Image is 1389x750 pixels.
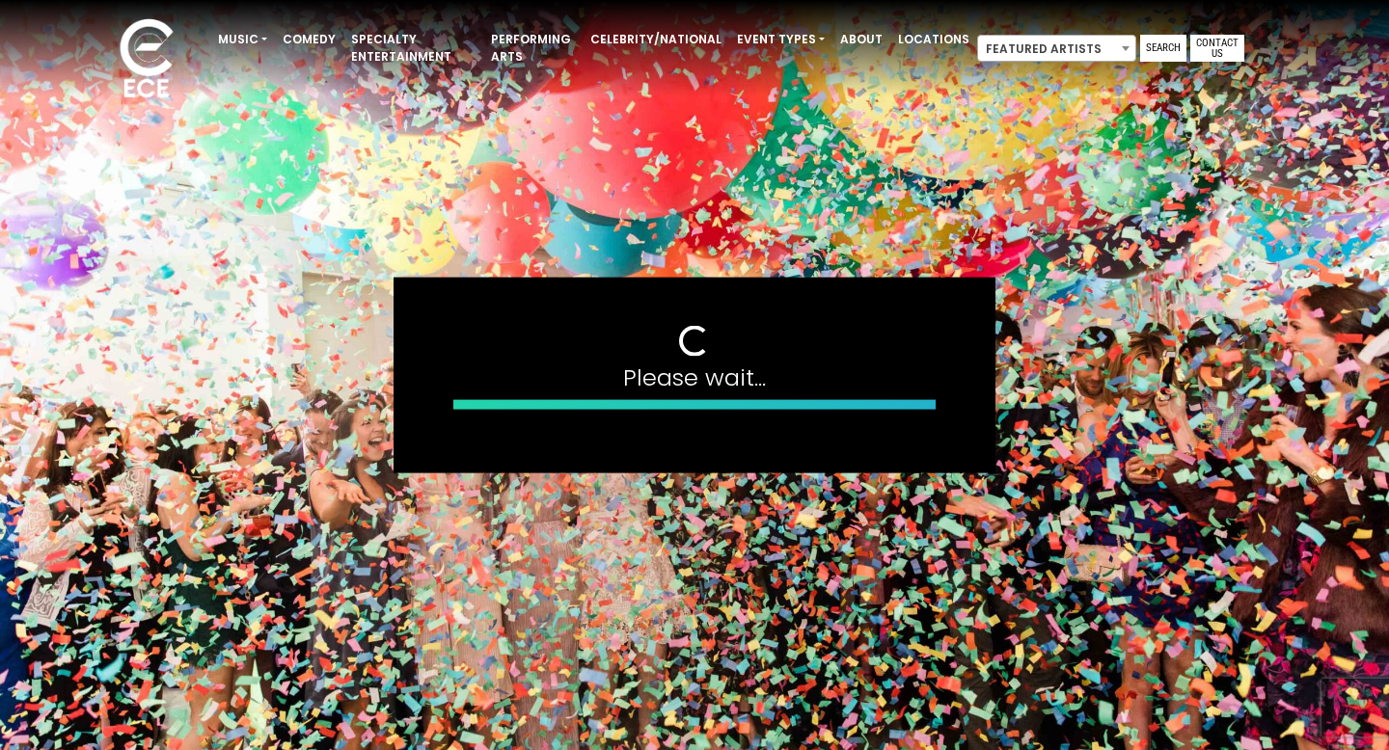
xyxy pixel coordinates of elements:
img: ece_new_logo_whitev2-1.png [98,13,195,107]
a: About [832,23,890,56]
a: Specialty Entertainment [343,23,483,73]
span: Featured Artists [977,35,1136,62]
a: Search [1140,35,1186,62]
a: Contact Us [1190,35,1244,62]
span: Featured Artists [978,36,1135,63]
a: Comedy [275,23,343,56]
a: Locations [890,23,977,56]
a: Celebrity/National [583,23,729,56]
h4: Please wait... [453,364,936,392]
a: Event Types [729,23,832,56]
a: Performing Arts [483,23,583,73]
a: Music [210,23,275,56]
